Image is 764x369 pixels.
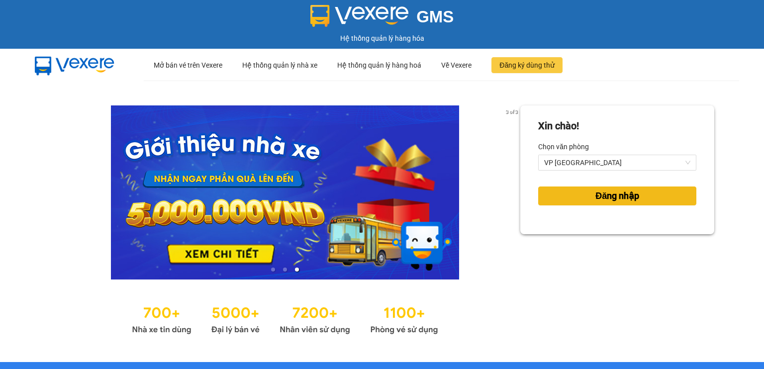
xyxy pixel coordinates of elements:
button: Đăng nhập [538,186,696,205]
span: GMS [416,7,454,26]
div: Về Vexere [441,49,472,81]
button: previous slide / item [50,105,64,279]
p: 3 of 3 [503,105,520,118]
img: mbUUG5Q.png [25,49,124,82]
a: GMS [310,15,454,23]
div: Mở bán vé trên Vexere [154,49,222,81]
button: next slide / item [506,105,520,279]
li: slide item 1 [271,268,275,272]
img: logo 2 [310,5,409,27]
div: Hệ thống quản lý hàng hóa [2,33,762,44]
div: Xin chào! [538,118,579,134]
div: Hệ thống quản lý hàng hoá [337,49,421,81]
label: Chọn văn phòng [538,139,589,155]
button: Đăng ký dùng thử [491,57,563,73]
span: VP Quận 1 [544,155,690,170]
div: Hệ thống quản lý nhà xe [242,49,317,81]
span: Đăng ký dùng thử [499,60,555,71]
li: slide item 3 [295,268,299,272]
li: slide item 2 [283,268,287,272]
img: Statistics.png [132,299,438,337]
span: Đăng nhập [595,189,639,203]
